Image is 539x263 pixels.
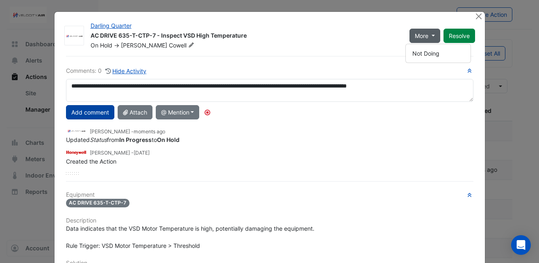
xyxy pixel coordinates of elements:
button: More [409,29,440,43]
span: On Hold [91,42,112,49]
button: Resolve [443,29,475,43]
span: Data indicates that the VSD Motor Temperature is high, potentially damaging the equipment. Rule T... [66,225,314,249]
h6: Equipment [66,191,473,198]
span: [PERSON_NAME] [121,42,167,49]
img: Honeywell [66,148,86,157]
span: 2025-09-10 09:08:57 [134,128,165,135]
button: Not Doing [406,47,471,59]
span: 2025-08-26 12:10:23 [134,150,150,156]
div: Open Intercom Messenger [511,235,531,255]
span: Cowell [169,41,196,49]
span: Created the Action [66,158,116,165]
div: AC DRIVE 635-T-CTP-7 - Inspect VSD High Temperature [91,31,400,41]
div: Tooltip anchor [204,109,211,116]
strong: On Hold [157,136,180,143]
span: AC DRIVE 635-T-CTP-7 [66,199,130,207]
a: Darling Quarter [91,22,132,29]
em: Status [90,136,107,143]
button: @ Mention [156,105,200,119]
div: More [405,44,471,63]
img: Velocity Air [66,126,86,135]
img: Velocity Air [65,32,84,40]
small: [PERSON_NAME] - [90,149,150,157]
h6: Description [66,217,473,224]
button: Close [475,12,483,20]
span: -> [114,42,119,49]
small: [PERSON_NAME] - [90,128,165,135]
div: Comments: 0 [66,66,147,76]
span: Updated from to [66,136,180,143]
strong: In Progress [119,136,152,143]
span: More [415,31,428,40]
button: Add comment [66,105,114,119]
button: Attach [118,105,152,119]
button: Hide Activity [105,66,147,76]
